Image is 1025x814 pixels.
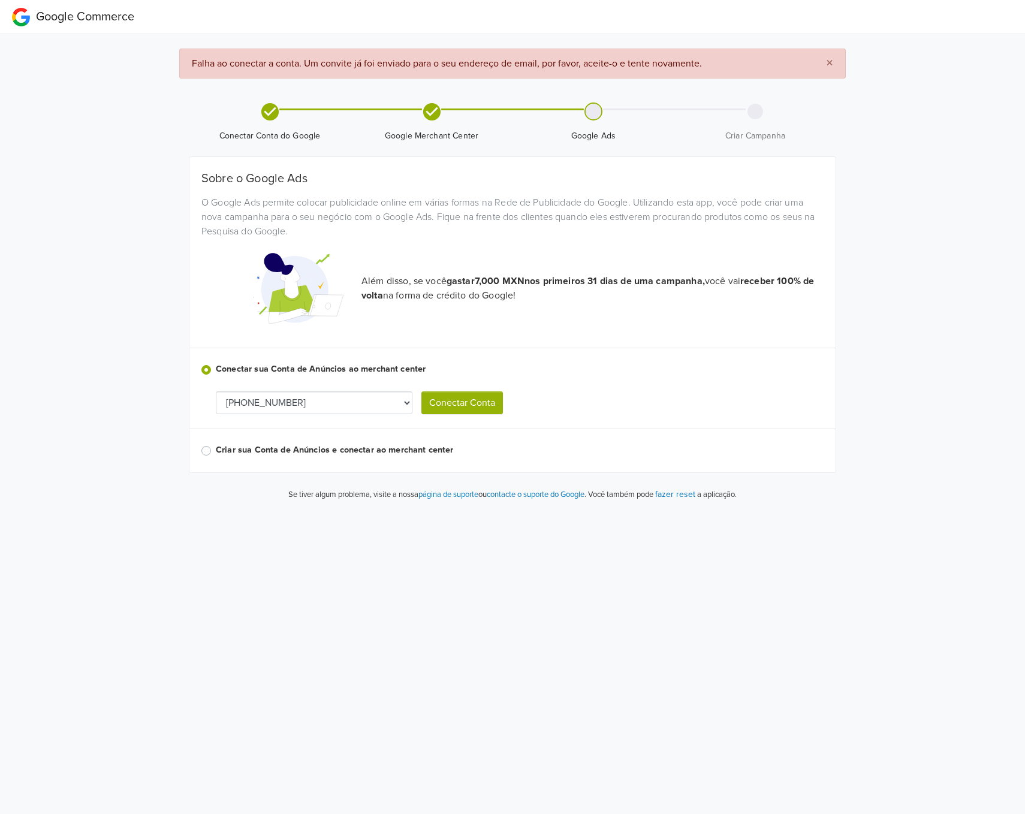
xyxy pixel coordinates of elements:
a: contacte o suporte do Google [487,490,584,499]
p: Se tiver algum problema, visite a nossa ou . [288,489,586,501]
button: fazer reset [655,487,695,501]
span: × [826,55,833,72]
p: Além disso, se você você vai na forma de crédito do Google! [361,274,824,303]
span: Falha ao conectar a conta. Um convite já foi enviado para o seu endereço de email, por favor, ace... [192,58,702,70]
button: Close [814,49,845,78]
img: Google Promotional Codes [254,243,343,333]
span: Conectar Conta do Google [194,130,346,142]
label: Conectar sua Conta de Anúncios ao merchant center [216,363,824,376]
div: O Google Ads permite colocar publicidade online em várias formas na Rede de Publicidade do Google... [192,195,833,239]
h5: Sobre o Google Ads [201,171,824,186]
span: Google Commerce [36,10,134,24]
a: página de suporte [418,490,478,499]
span: Google Ads [517,130,670,142]
strong: gastar 7,000 MXN nos primeiros 31 dias de uma campanha, [447,275,705,287]
label: Criar sua Conta de Anúncios e conectar ao merchant center [216,444,824,457]
button: Conectar Conta [421,391,503,414]
p: Você também pode a aplicação. [586,487,737,501]
span: Criar Campanha [679,130,831,142]
span: Google Merchant Center [355,130,508,142]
